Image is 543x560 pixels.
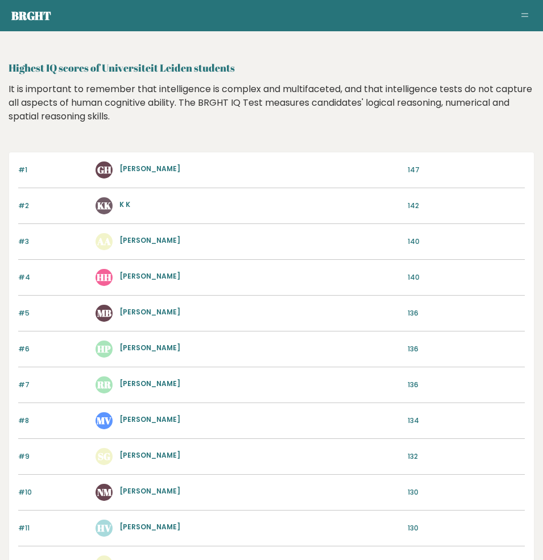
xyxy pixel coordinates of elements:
p: 136 [408,380,525,390]
p: 140 [408,272,525,283]
p: 132 [408,451,525,462]
p: 130 [408,523,525,533]
p: #1 [18,165,89,175]
p: #7 [18,380,89,390]
text: HV [97,521,111,534]
text: NM [97,486,111,499]
a: [PERSON_NAME] [119,414,180,424]
a: [PERSON_NAME] [119,522,180,532]
p: #4 [18,272,89,283]
text: KK [97,199,111,212]
p: #10 [18,487,89,497]
div: It is important to remember that intelligence is complex and multifaceted, and that intelligence ... [9,82,534,140]
p: 136 [408,308,525,318]
p: #11 [18,523,89,533]
a: [PERSON_NAME] [119,164,180,173]
p: 134 [408,416,525,426]
p: 140 [408,237,525,247]
a: [PERSON_NAME] [119,486,180,496]
a: [PERSON_NAME] [119,307,180,317]
text: HH [97,271,111,284]
a: [PERSON_NAME] [119,450,180,460]
text: AA [97,235,111,248]
h2: Highest IQ scores of Universiteit Leiden students [9,60,534,76]
p: #6 [18,344,89,354]
text: MV [97,414,111,427]
a: [PERSON_NAME] [119,271,180,281]
p: 136 [408,344,525,354]
p: #3 [18,237,89,247]
a: [PERSON_NAME] [119,235,180,245]
text: RR [97,378,111,391]
text: HP [97,342,111,355]
a: Brght [11,8,51,23]
a: K K [119,200,130,209]
a: [PERSON_NAME] [119,343,180,352]
p: 142 [408,201,525,211]
p: #9 [18,451,89,462]
text: GH [97,163,111,176]
a: [PERSON_NAME] [119,379,180,388]
p: #8 [18,416,89,426]
button: Toggle navigation [518,9,532,23]
text: SG [98,450,110,463]
p: #5 [18,308,89,318]
p: 130 [408,487,525,497]
p: 147 [408,165,525,175]
p: #2 [18,201,89,211]
text: MB [97,306,111,320]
